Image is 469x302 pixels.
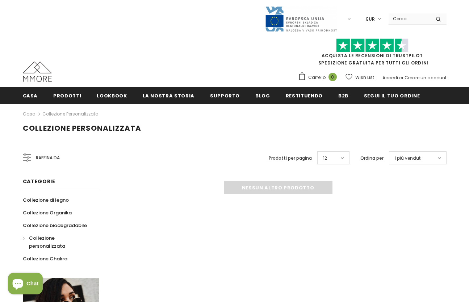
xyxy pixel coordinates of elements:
span: EUR [366,16,375,23]
a: Collezione biodegradabile [23,219,87,232]
a: Wish List [346,71,374,84]
span: 12 [323,155,327,162]
label: Ordina per [360,155,384,162]
a: B2B [338,87,348,104]
span: Collezione di legno [23,197,69,204]
span: Collezione Chakra [23,255,67,262]
a: Accedi [382,75,398,81]
span: Segui il tuo ordine [364,92,420,99]
a: Collezione personalizzata [23,232,91,252]
span: Collezione biodegradabile [23,222,87,229]
span: Lookbook [97,92,127,99]
span: Raffina da [36,154,60,162]
span: or [399,75,403,81]
a: La nostra storia [143,87,194,104]
a: Prodotti [53,87,81,104]
a: Casa [23,87,38,104]
span: Prodotti [53,92,81,99]
span: B2B [338,92,348,99]
a: Casa [23,110,35,118]
a: Collezione Chakra [23,252,67,265]
a: Javni Razpis [265,16,337,22]
a: Acquista le recensioni di TrustPilot [322,53,423,59]
span: supporto [210,92,240,99]
a: Blog [255,87,270,104]
span: Collezione personalizzata [29,235,65,249]
img: Javni Razpis [265,6,337,32]
span: Collezione Organika [23,209,72,216]
span: Collezione personalizzata [23,123,141,133]
span: Wish List [355,74,374,81]
a: Collezione personalizzata [42,111,99,117]
a: Carrello 0 [298,72,340,83]
a: Segui il tuo ordine [364,87,420,104]
a: supporto [210,87,240,104]
span: Restituendo [286,92,323,99]
span: I più venduti [395,155,422,162]
a: Creare un account [405,75,447,81]
span: La nostra storia [143,92,194,99]
span: SPEDIZIONE GRATUITA PER TUTTI GLI ORDINI [298,42,447,66]
a: Collezione Organika [23,206,72,219]
span: Carrello [308,74,326,81]
img: Fidati di Pilot Stars [336,38,409,53]
span: Casa [23,92,38,99]
span: 0 [328,73,337,81]
label: Prodotti per pagina [269,155,312,162]
span: Categorie [23,178,55,185]
input: Search Site [389,13,430,24]
img: Casi MMORE [23,62,52,82]
inbox-online-store-chat: Shopify online store chat [6,273,45,296]
a: Restituendo [286,87,323,104]
a: Collezione di legno [23,194,69,206]
a: Lookbook [97,87,127,104]
span: Blog [255,92,270,99]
